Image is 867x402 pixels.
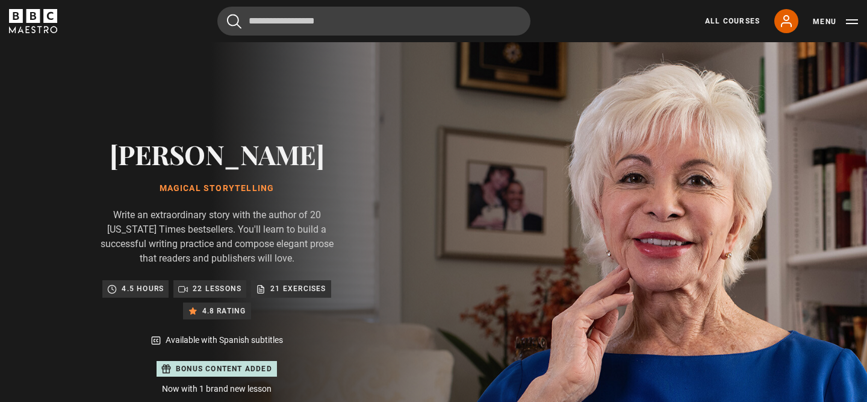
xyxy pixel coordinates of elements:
a: All Courses [705,16,760,27]
p: Bonus content added [176,363,272,374]
p: Available with Spanish subtitles [166,334,283,347]
p: 4.8 rating [202,305,246,317]
button: Toggle navigation [813,16,858,28]
button: Submit the search query [227,14,241,29]
svg: BBC Maestro [9,9,57,33]
h2: [PERSON_NAME] [96,139,337,169]
h1: Magical Storytelling [96,184,337,193]
p: 22 lessons [193,283,241,295]
p: 21 exercises [270,283,326,295]
p: Now with 1 brand new lesson [96,383,337,395]
p: 4.5 hours [122,283,164,295]
input: Search [217,7,530,36]
p: Write an extraordinary story with the author of 20 [US_STATE] Times bestsellers. You'll learn to ... [96,208,337,266]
